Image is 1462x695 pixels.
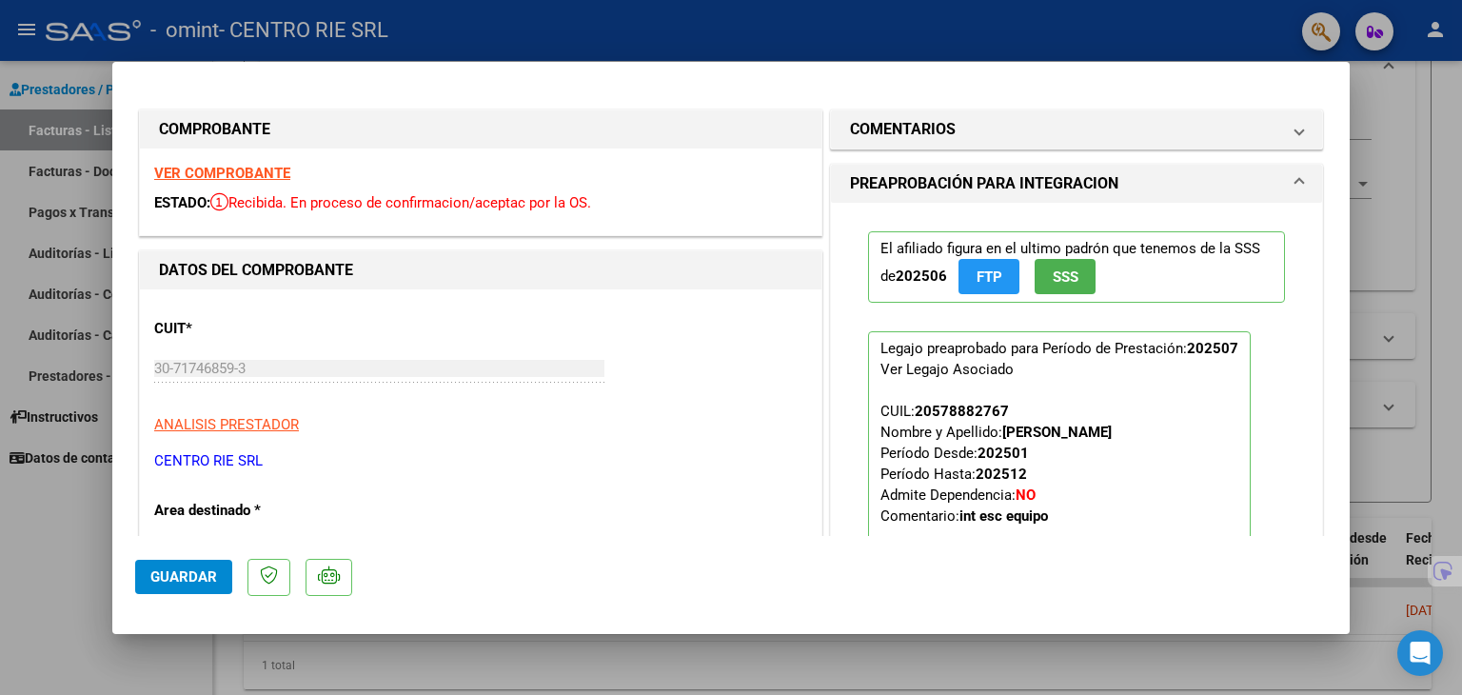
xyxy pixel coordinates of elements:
[868,231,1285,303] p: El afiliado figura en el ultimo padrón que tenemos de la SSS de
[978,445,1029,462] strong: 202501
[154,450,807,472] p: CENTRO RIE SRL
[831,110,1322,149] mat-expansion-panel-header: COMENTARIOS
[1187,340,1238,357] strong: 202507
[210,194,591,211] span: Recibida. En proceso de confirmacion/aceptac por la OS.
[850,118,956,141] h1: COMENTARIOS
[896,268,947,285] strong: 202506
[154,318,350,340] p: CUIT
[880,403,1112,525] span: CUIL: Nombre y Apellido: Período Desde: Período Hasta: Admite Dependencia:
[959,507,1048,525] strong: int esc equipo
[850,172,1118,195] h1: PREAPROBACIÓN PARA INTEGRACION
[880,507,1048,525] span: Comentario:
[915,401,1009,422] div: 20578882767
[154,194,210,211] span: ESTADO:
[868,331,1251,585] p: Legajo preaprobado para Período de Prestación:
[1002,424,1112,441] strong: [PERSON_NAME]
[977,268,1002,286] span: FTP
[154,165,290,182] a: VER COMPROBANTE
[159,120,270,138] strong: COMPROBANTE
[831,203,1322,628] div: PREAPROBACIÓN PARA INTEGRACION
[159,261,353,279] strong: DATOS DEL COMPROBANTE
[154,500,350,522] p: Area destinado *
[958,259,1019,294] button: FTP
[1053,268,1078,286] span: SSS
[880,359,1014,380] div: Ver Legajo Asociado
[135,560,232,594] button: Guardar
[831,165,1322,203] mat-expansion-panel-header: PREAPROBACIÓN PARA INTEGRACION
[150,568,217,586] span: Guardar
[976,466,1027,483] strong: 202512
[1016,486,1036,504] strong: NO
[1035,259,1096,294] button: SSS
[154,416,299,433] span: ANALISIS PRESTADOR
[1397,630,1443,676] div: Open Intercom Messenger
